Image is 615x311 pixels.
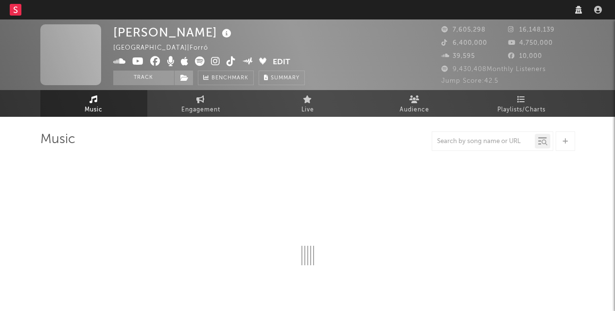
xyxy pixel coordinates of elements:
span: Playlists/Charts [497,104,545,116]
a: Music [40,90,147,117]
span: Live [301,104,314,116]
button: Summary [259,71,305,85]
span: 10,000 [508,53,542,59]
span: Summary [271,75,299,81]
span: 4,750,000 [508,40,553,46]
span: 39,595 [441,53,475,59]
a: Playlists/Charts [468,90,575,117]
span: Engagement [181,104,220,116]
div: [GEOGRAPHIC_DATA] | Forró [113,42,219,54]
a: Audience [361,90,468,117]
button: Track [113,71,174,85]
button: Edit [273,56,290,69]
span: 16,148,139 [508,27,555,33]
span: Benchmark [211,73,248,84]
div: [PERSON_NAME] [113,24,234,40]
span: 6,400,000 [441,40,487,46]
a: Engagement [147,90,254,117]
a: Benchmark [198,71,254,85]
a: Live [254,90,361,117]
span: Music [85,104,103,116]
span: Audience [400,104,429,116]
input: Search by song name or URL [432,138,535,146]
span: Jump Score: 42.5 [441,78,498,84]
span: 9,430,408 Monthly Listeners [441,66,546,73]
span: 7,605,298 [441,27,486,33]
